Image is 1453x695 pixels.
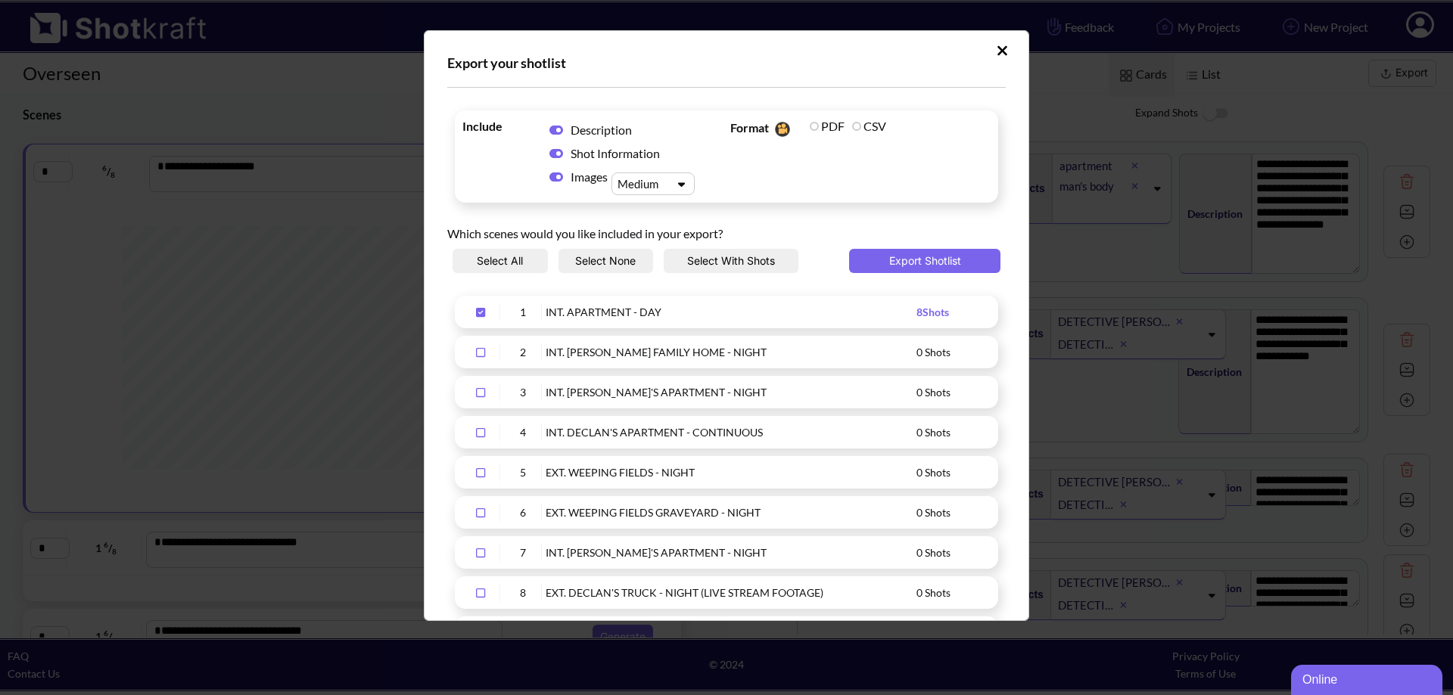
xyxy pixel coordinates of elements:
[1291,662,1445,695] iframe: chat widget
[546,343,916,361] div: INT. [PERSON_NAME] FAMILY HOME - NIGHT
[558,249,654,273] button: Select None
[916,546,951,559] span: 0 Shots
[424,30,1029,621] div: Upload Script
[916,306,949,318] span: 8 Shots
[730,118,806,141] span: Format
[810,119,845,133] label: PDF
[571,146,660,160] span: Shot Information
[504,544,542,561] div: 7
[571,123,632,137] span: Description
[546,303,916,321] div: INT. APARTMENT - DAY
[504,504,542,521] div: 6
[453,249,548,273] button: Select All
[916,386,951,399] span: 0 Shots
[462,118,538,134] span: Include
[504,584,542,601] div: 8
[447,54,1006,72] div: Export your shotlist
[504,383,542,401] div: 3
[916,346,951,358] span: 0 Shots
[546,424,916,441] div: INT. DECLAN'S APARTMENT - CONTINUOUS
[504,303,542,321] div: 1
[849,249,1000,273] button: Export Shotlist
[546,544,916,561] div: INT. [PERSON_NAME]'S APARTMENT - NIGHT
[504,424,542,441] div: 4
[504,343,542,361] div: 2
[546,584,916,601] div: EXT. DECLAN'S TRUCK - NIGHT (LIVE STREAM FOOTAGE)
[447,210,1006,249] div: Which scenes would you like included in your export?
[664,249,798,273] button: Select With Shots
[916,586,951,599] span: 0 Shots
[546,383,916,401] div: INT. [PERSON_NAME]'S APARTMENT - NIGHT
[916,426,951,439] span: 0 Shots
[546,464,916,481] div: EXT. WEEPING FIELDS - NIGHT
[916,466,951,479] span: 0 Shots
[546,504,916,521] div: EXT. WEEPING FIELDS GRAVEYARD - NIGHT
[771,118,792,141] img: Camera Icon
[571,169,611,185] span: Images
[852,119,886,133] label: CSV
[916,506,951,519] span: 0 Shots
[504,464,542,481] div: 5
